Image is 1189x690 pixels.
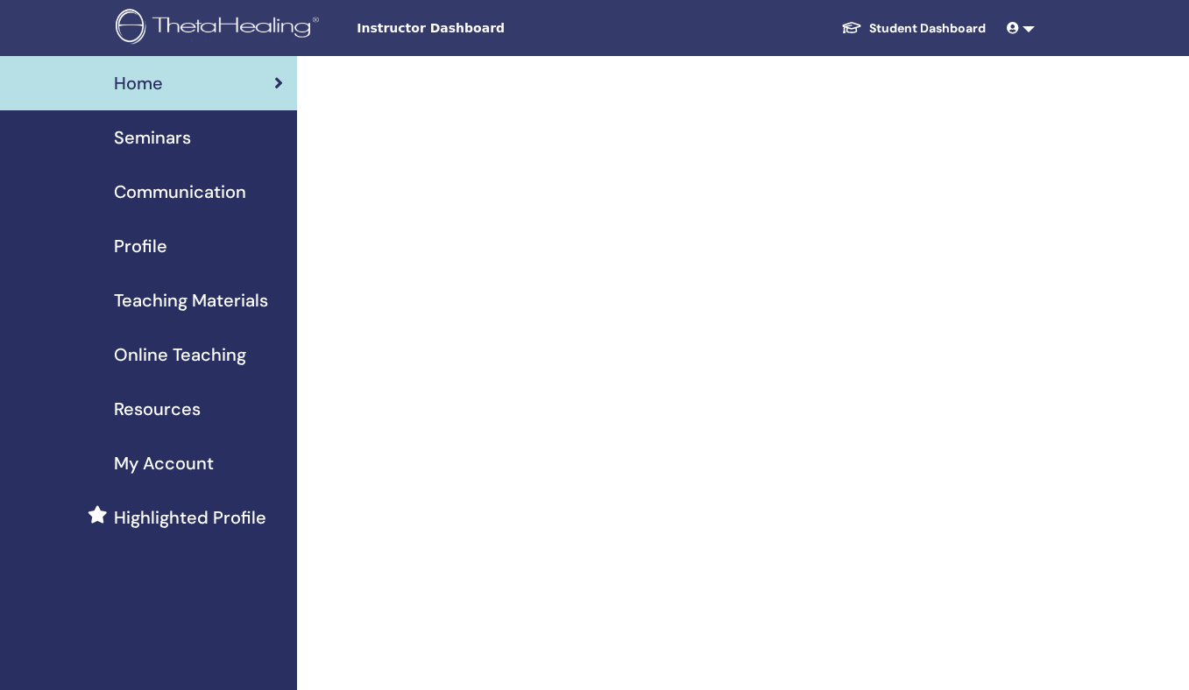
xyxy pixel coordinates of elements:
img: graduation-cap-white.svg [841,20,862,35]
img: logo.png [116,9,325,48]
span: Teaching Materials [114,287,268,313]
a: Student Dashboard [827,12,1000,45]
span: Online Teaching [114,341,246,368]
span: Highlighted Profile [114,504,266,531]
span: My Account [114,450,214,476]
span: Communication [114,179,246,205]
span: Profile [114,233,167,259]
span: Home [114,70,163,96]
span: Seminars [114,124,191,151]
span: Resources [114,396,201,422]
span: Instructor Dashboard [357,19,619,38]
